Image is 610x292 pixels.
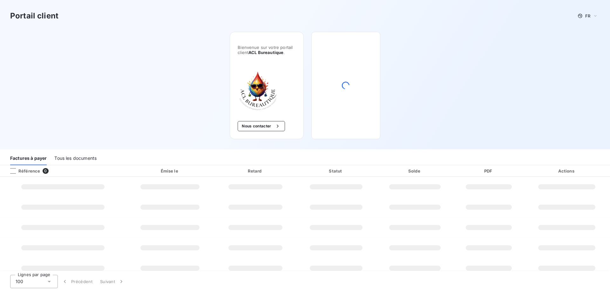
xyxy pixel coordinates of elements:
button: Suivant [96,275,128,288]
span: ACL Bureautique [248,50,283,55]
div: Solde [377,168,452,174]
div: PDF [455,168,522,174]
div: Tous les documents [54,152,97,165]
button: Précédent [58,275,96,288]
img: Company logo [238,70,278,111]
h3: Portail client [10,10,58,22]
div: Statut [297,168,375,174]
span: 0 [43,168,48,174]
span: FR [585,13,590,18]
div: Référence [5,168,40,174]
div: Retard [216,168,295,174]
span: Bienvenue sur votre portail client . [238,45,296,55]
div: Factures à payer [10,152,47,165]
button: Nous contacter [238,121,285,131]
div: Émise le [127,168,213,174]
div: Actions [525,168,609,174]
span: 100 [16,278,23,285]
